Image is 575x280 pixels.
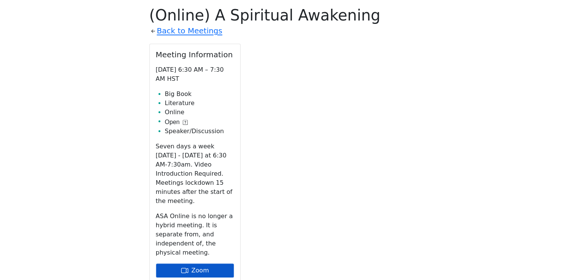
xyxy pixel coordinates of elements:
[157,24,222,38] a: Back to Meetings
[156,142,234,206] p: Seven days a week [DATE] - [DATE] at 6:30 AM-7:30am. Video Introduction Required. Meetings lockdo...
[149,6,426,24] h1: (Online) A Spiritual Awakening
[156,65,234,83] p: [DATE] 6:30 AM – 7:30 AM HST
[165,118,188,127] button: Open
[165,127,234,136] li: Speaker/Discussion
[156,263,234,278] a: Zoom
[156,212,234,257] p: ASA Online is no longer a hybrid meeting. It is separate from, and independent of, the physical m...
[165,118,180,127] span: Open
[165,90,234,99] li: Big Book
[165,108,234,117] li: Online
[156,50,234,59] h2: Meeting Information
[165,99,234,108] li: Literature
